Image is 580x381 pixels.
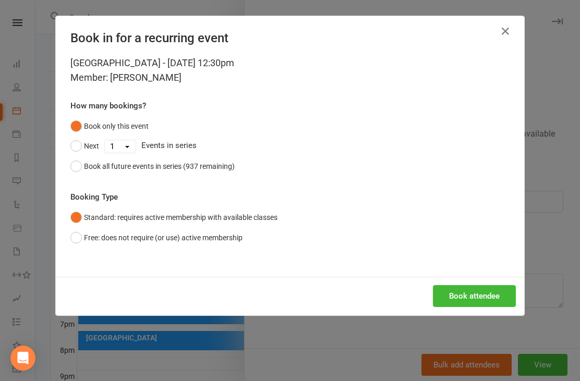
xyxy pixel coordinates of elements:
[84,161,235,172] div: Book all future events in series (937 remaining)
[70,136,99,156] button: Next
[70,136,510,156] div: Events in series
[70,100,146,112] label: How many bookings?
[70,228,243,248] button: Free: does not require (or use) active membership
[70,116,149,136] button: Book only this event
[70,191,118,203] label: Booking Type
[70,207,277,227] button: Standard: requires active membership with available classes
[70,31,510,45] h4: Book in for a recurring event
[70,56,510,85] div: [GEOGRAPHIC_DATA] - [DATE] 12:30pm Member: [PERSON_NAME]
[70,156,235,176] button: Book all future events in series (937 remaining)
[433,285,516,307] button: Book attendee
[10,346,35,371] div: Open Intercom Messenger
[497,23,514,40] button: Close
